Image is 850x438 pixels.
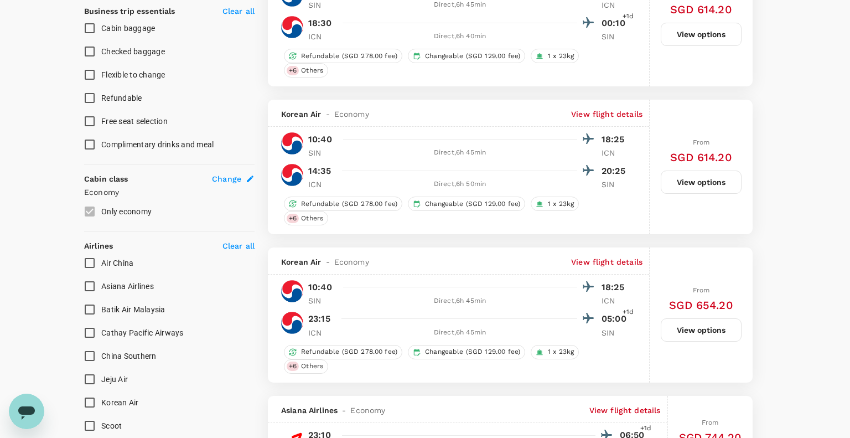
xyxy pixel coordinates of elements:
[543,51,578,61] span: 1 x 23kg
[334,109,369,120] span: Economy
[543,199,578,209] span: 1 x 23kg
[408,345,525,359] div: Changeable (SGD 129.00 fee)
[308,31,336,42] p: ICN
[531,49,579,63] div: 1 x 23kg
[343,31,577,42] div: Direct , 6h 40min
[284,63,328,78] div: +6Others
[602,312,629,326] p: 05:00
[693,286,710,294] span: From
[571,256,642,267] p: View flight details
[623,307,634,318] span: +1d
[281,132,303,154] img: KE
[602,281,629,294] p: 18:25
[343,179,577,190] div: Direct , 6h 50min
[297,199,402,209] span: Refundable (SGD 278.00 fee)
[281,405,338,416] span: Asiana Airlines
[669,296,733,314] h6: SGD 654.20
[281,280,303,302] img: KE
[9,394,44,429] iframe: Button to launch messaging window
[101,259,133,267] span: Air China
[101,140,214,149] span: Complimentary drinks and meal
[322,109,334,120] span: -
[84,187,255,198] p: Economy
[297,214,328,223] span: Others
[101,328,184,337] span: Cathay Pacific Airways
[101,94,142,102] span: Refundable
[338,405,350,416] span: -
[623,11,634,22] span: +1d
[308,281,332,294] p: 10:40
[343,327,577,338] div: Direct , 6h 45min
[421,51,525,61] span: Changeable (SGD 129.00 fee)
[308,147,336,158] p: SIN
[693,138,710,146] span: From
[531,345,579,359] div: 1 x 23kg
[531,197,579,211] div: 1 x 23kg
[602,327,629,338] p: SIN
[343,296,577,307] div: Direct , 6h 45min
[84,241,113,250] strong: Airlines
[101,47,165,56] span: Checked baggage
[297,66,328,75] span: Others
[101,375,128,384] span: Jeju Air
[281,256,322,267] span: Korean Air
[670,148,732,166] h6: SGD 614.20
[308,164,331,178] p: 14:35
[602,147,629,158] p: ICN
[84,7,175,16] strong: Business trip essentials
[602,295,629,306] p: ICN
[101,70,165,79] span: Flexible to change
[308,327,336,338] p: ICN
[308,133,332,146] p: 10:40
[281,164,303,186] img: KE
[287,214,299,223] span: + 6
[571,109,642,120] p: View flight details
[101,398,139,407] span: Korean Air
[661,23,742,46] button: View options
[284,345,402,359] div: Refundable (SGD 278.00 fee)
[284,49,402,63] div: Refundable (SGD 278.00 fee)
[222,240,255,251] p: Clear all
[284,211,328,225] div: +6Others
[408,197,525,211] div: Changeable (SGD 129.00 fee)
[101,305,165,314] span: Batik Air Malaysia
[101,352,157,360] span: China Southern
[101,421,122,430] span: Scoot
[343,147,577,158] div: Direct , 6h 45min
[84,174,128,183] strong: Cabin class
[284,359,328,374] div: +6Others
[421,199,525,209] span: Changeable (SGD 129.00 fee)
[297,347,402,357] span: Refundable (SGD 278.00 fee)
[408,49,525,63] div: Changeable (SGD 129.00 fee)
[602,133,629,146] p: 18:25
[308,312,330,326] p: 23:15
[101,282,154,291] span: Asiana Airlines
[661,318,742,342] button: View options
[308,17,331,30] p: 18:30
[334,256,369,267] span: Economy
[222,6,255,17] p: Clear all
[602,179,629,190] p: SIN
[284,197,402,211] div: Refundable (SGD 278.00 fee)
[350,405,385,416] span: Economy
[297,51,402,61] span: Refundable (SGD 278.00 fee)
[287,66,299,75] span: + 6
[101,207,152,216] span: Only economy
[670,1,732,18] h6: SGD 614.20
[101,117,168,126] span: Free seat selection
[640,423,651,434] span: +1d
[101,24,155,33] span: Cabin baggage
[308,295,336,306] p: SIN
[602,17,629,30] p: 00:10
[287,362,299,371] span: + 6
[602,31,629,42] p: SIN
[308,179,336,190] p: ICN
[702,419,719,426] span: From
[322,256,334,267] span: -
[661,171,742,194] button: View options
[589,405,661,416] p: View flight details
[421,347,525,357] span: Changeable (SGD 129.00 fee)
[602,164,629,178] p: 20:25
[281,312,303,334] img: KE
[543,347,578,357] span: 1 x 23kg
